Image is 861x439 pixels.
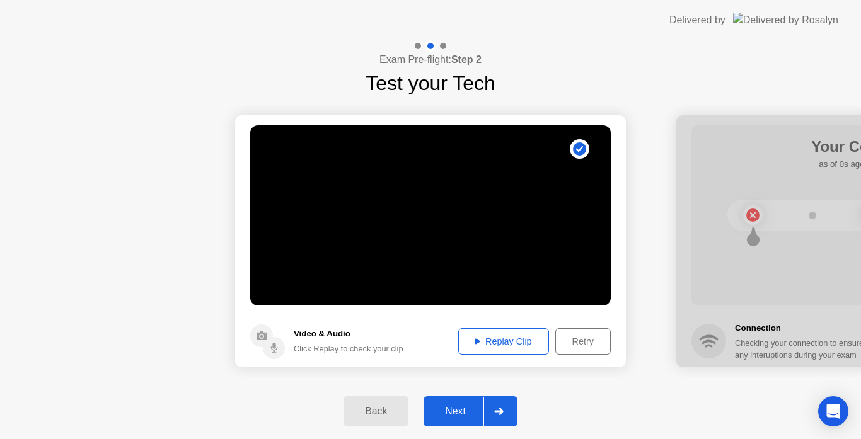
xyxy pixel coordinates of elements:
button: Replay Clip [458,328,549,355]
button: Back [344,396,408,426]
button: Retry [555,328,611,355]
h1: Test your Tech [366,68,495,98]
button: Next [424,396,517,426]
img: Delivered by Rosalyn [733,13,838,27]
div: Next [427,406,483,417]
div: Back [347,406,405,417]
div: Retry [560,336,606,346]
div: Open Intercom Messenger [818,396,848,426]
div: Click Replay to check your clip [294,343,403,355]
h4: Exam Pre-flight: [379,52,482,67]
div: Replay Clip [463,336,545,346]
b: Step 2 [451,54,482,65]
h5: Video & Audio [294,328,403,340]
div: Delivered by [669,13,725,28]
